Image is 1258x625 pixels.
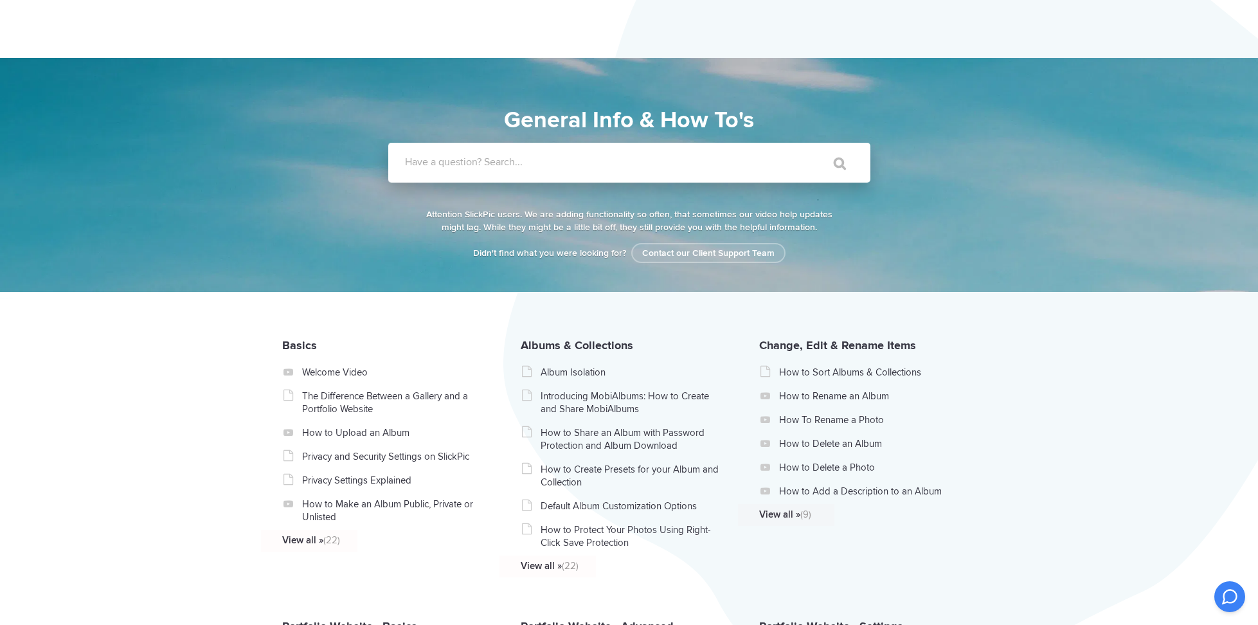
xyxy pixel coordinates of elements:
[282,338,317,352] a: Basics
[541,390,723,415] a: Introducing MobiAlbums: How to Create and Share MobiAlbums
[302,426,484,439] a: How to Upload an Album
[302,366,484,379] a: Welcome Video
[779,366,961,379] a: How to Sort Albums & Collections
[541,366,723,379] a: Album Isolation
[541,523,723,549] a: How to Protect Your Photos Using Right-Click Save Protection
[759,508,941,521] a: View all »(9)
[779,390,961,403] a: How to Rename an Album
[541,463,723,489] a: How to Create Presets for your Album and Collection
[424,247,835,260] p: Didn't find what you were looking for?
[541,500,723,512] a: Default Album Customization Options
[424,208,835,234] p: Attention SlickPic users. We are adding functionality so often, that sometimes our video help upd...
[779,413,961,426] a: How To Rename a Photo
[330,103,928,138] h1: General Info & How To's
[302,498,484,523] a: How to Make an Album Public, Private or Unlisted
[282,534,464,547] a: View all »(22)
[541,426,723,452] a: How to Share an Album with Password Protection and Album Download
[779,485,961,498] a: How to Add a Description to an Album
[807,148,861,179] input: 
[521,338,633,352] a: Albums & Collections
[302,474,484,487] a: Privacy Settings Explained
[302,390,484,415] a: The Difference Between a Gallery and a Portfolio Website
[521,559,703,572] a: View all »(22)
[779,461,961,474] a: How to Delete a Photo
[631,243,786,263] a: Contact our Client Support Team
[405,156,887,168] label: Have a question? Search...
[779,437,961,450] a: How to Delete an Album
[302,450,484,463] a: Privacy and Security Settings on SlickPic
[759,338,916,352] a: Change, Edit & Rename Items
